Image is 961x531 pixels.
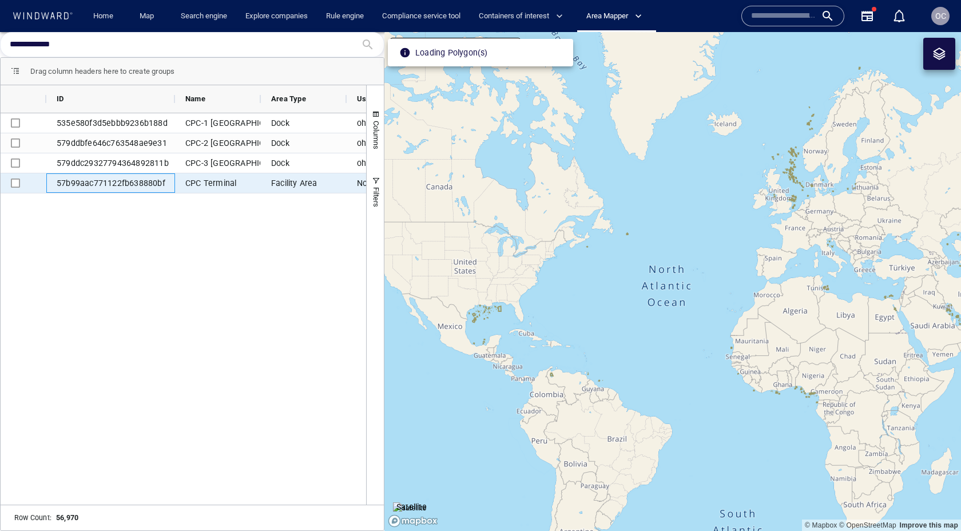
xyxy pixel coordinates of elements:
div: CPC-1 [GEOGRAPHIC_DATA] [175,113,261,133]
div: Facility Area [261,173,347,193]
p: Satellite [396,500,427,514]
span: Name [185,94,205,103]
div: CPC-3 [GEOGRAPHIC_DATA] [175,153,261,173]
span: OC [935,11,946,21]
div: Press SPACE to select this row. [1,133,947,153]
button: Containers of interest [474,6,573,26]
button: OC [929,5,952,27]
div: Dock [261,113,347,133]
a: Map feedback [899,521,958,529]
div: CPC Terminal [175,173,261,193]
button: Home [85,6,121,26]
div: 535e580f3d5ebbb9236b188d [46,113,175,133]
button: Map [130,6,167,26]
div: Dock [261,153,347,173]
a: Rule engine [321,6,368,26]
div: ohadb [347,113,432,133]
span: Area Mapper [586,10,642,23]
span: Columns [372,121,380,149]
div: Notification center [892,9,906,23]
h6: Row Count : [14,512,51,524]
span: Drag column headers here to create groups [30,67,174,76]
button: Area Mapper [582,6,652,26]
div: ohadb [347,153,432,173]
a: Mapbox logo [388,514,438,528]
div: CPC-2 [GEOGRAPHIC_DATA] [175,133,261,153]
a: OpenStreetMap [839,521,896,529]
canvas: Map [384,32,961,531]
a: Map [135,6,162,26]
div: 579ddc29327794364892811b [46,153,175,173]
div: Noamb [347,173,432,193]
div: Dock [261,133,347,153]
a: Home [89,6,118,26]
a: Search engine [176,6,232,26]
span: User [357,94,374,103]
div: Press SPACE to select this row. [1,173,947,193]
img: satellite [393,502,427,514]
div: Row Groups [30,67,174,76]
iframe: Chat [912,480,952,522]
span: Area Type [271,94,306,103]
a: Mapbox [805,521,837,529]
div: 57b99aac771122fb638880bf [46,173,175,193]
div: Press SPACE to select this row. [1,113,947,133]
span: Filters [372,187,380,207]
div: Press SPACE to select this row. [1,153,947,173]
a: Explore companies [241,6,312,26]
div: 579ddbfe646c763548ae9e31 [46,133,175,153]
div: ohadb [347,133,432,153]
span: ID [57,94,63,103]
a: Compliance service tool [378,6,465,26]
div: Loading Polygon(s) [399,42,488,63]
h6: 56,970 [56,513,78,522]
